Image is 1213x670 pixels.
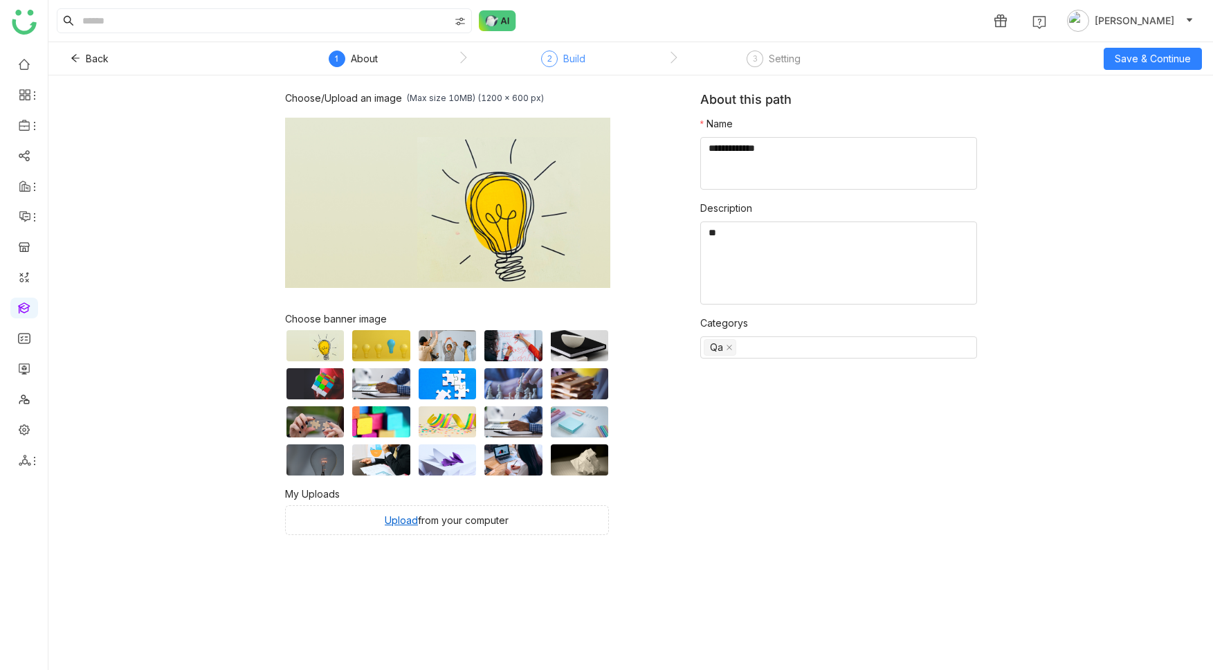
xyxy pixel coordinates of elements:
div: (Max size 10MB) (1200 x 600 px) [406,93,544,103]
div: 3Setting [747,51,801,75]
u: Upload [385,514,418,526]
img: help.svg [1032,15,1046,29]
div: Choose banner image [285,313,610,325]
img: ask-buddy-normal.svg [479,10,516,31]
label: Name [700,116,733,132]
button: Save & Continue [1104,48,1202,70]
div: 2Build [541,51,585,75]
span: [PERSON_NAME] [1095,13,1174,28]
label: Description [700,201,752,216]
div: My Uploads [285,488,700,500]
div: Choose/Upload an image [285,92,402,104]
div: Qa [710,340,723,355]
div: Build [563,51,585,67]
img: avatar [1067,10,1089,32]
span: 2 [547,53,552,64]
span: Back [86,51,109,66]
span: 3 [753,53,758,64]
img: logo [12,10,37,35]
button: [PERSON_NAME] [1064,10,1196,32]
div: About this path [700,92,977,116]
div: 1About [329,51,378,75]
div: Setting [769,51,801,67]
div: from your computer [286,506,608,534]
span: 1 [334,53,339,64]
button: Back [60,48,120,70]
img: search-type.svg [455,16,466,27]
div: About [351,51,378,67]
span: Save & Continue [1115,51,1191,66]
label: Categorys [700,316,748,331]
nz-select-item: Qa [704,339,736,356]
